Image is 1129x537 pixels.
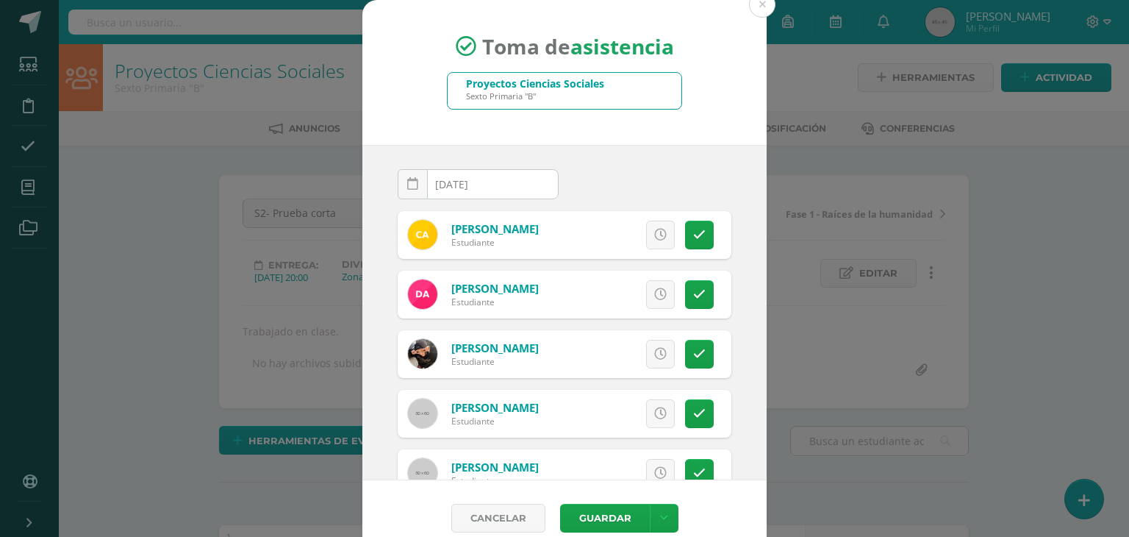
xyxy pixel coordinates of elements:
[451,415,539,427] div: Estudiante
[560,504,650,533] button: Guardar
[408,399,437,428] img: 60x60
[576,221,617,249] span: Excusa
[451,355,539,368] div: Estudiante
[451,281,539,296] a: [PERSON_NAME]
[451,296,539,308] div: Estudiante
[408,280,437,309] img: fe046ab4fb19e41fe7b3df47a93364a8.png
[408,220,437,249] img: 770591813849e00d53d063e5a42aeacc.png
[466,90,604,102] div: Sexto Primaria "B"
[451,504,545,533] a: Cancelar
[408,458,437,488] img: 60x60
[451,460,539,474] a: [PERSON_NAME]
[576,281,617,308] span: Excusa
[451,341,539,355] a: [PERSON_NAME]
[451,221,539,236] a: [PERSON_NAME]
[466,77,604,90] div: Proyectos Ciencias Sociales
[576,400,617,427] span: Excusa
[482,32,674,60] span: Toma de
[408,339,437,369] img: 0abffe5d47f713e66f53a9ccdf1a38a3.png
[448,73,681,109] input: Busca un grado o sección aquí...
[576,341,617,368] span: Excusa
[451,474,539,487] div: Estudiante
[451,400,539,415] a: [PERSON_NAME]
[576,460,617,487] span: Excusa
[451,236,539,249] div: Estudiante
[398,170,558,199] input: Fecha de Inasistencia
[570,32,674,60] strong: asistencia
